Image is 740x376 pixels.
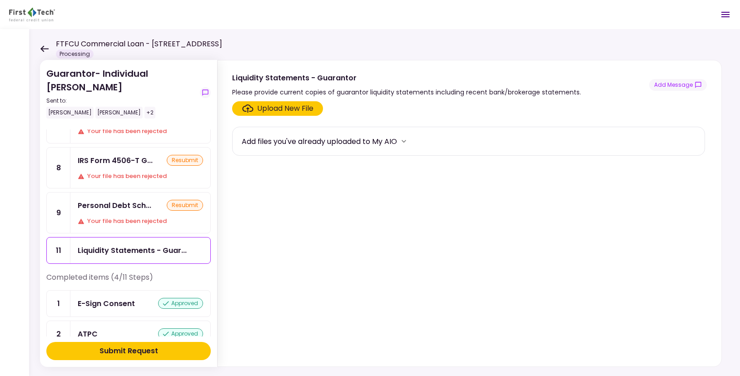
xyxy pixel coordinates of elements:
[78,172,203,181] div: Your file has been rejected
[46,321,211,347] a: 2ATPCapproved
[46,67,196,119] div: Guarantor- Individual [PERSON_NAME]
[78,298,135,309] div: E-Sign Consent
[99,346,158,356] div: Submit Request
[144,107,155,119] div: +2
[46,147,211,188] a: 8IRS Form 4506-T GuarantorresubmitYour file has been rejected
[78,217,203,226] div: Your file has been rejected
[46,272,211,290] div: Completed items (4/11 Steps)
[257,103,313,114] div: Upload New File
[46,97,196,105] div: Sent to:
[232,72,581,84] div: Liquidity Statements - Guarantor
[46,107,94,119] div: [PERSON_NAME]
[78,155,153,166] div: IRS Form 4506-T Guarantor
[47,321,70,347] div: 2
[158,328,203,339] div: approved
[46,237,211,264] a: 11Liquidity Statements - Guarantor
[232,101,323,116] span: Click here to upload the required document
[715,4,736,25] button: Open menu
[397,134,411,148] button: more
[167,155,203,166] div: resubmit
[217,60,722,367] div: Liquidity Statements - GuarantorPlease provide current copies of guarantor liquidity statements i...
[95,107,143,119] div: [PERSON_NAME]
[47,291,70,317] div: 1
[78,245,187,256] div: Liquidity Statements - Guarantor
[649,79,707,91] button: show-messages
[78,200,151,211] div: Personal Debt Schedule
[78,127,203,136] div: Your file has been rejected
[200,87,211,98] button: show-messages
[232,87,581,98] div: Please provide current copies of guarantor liquidity statements including recent bank/brokerage s...
[9,8,55,21] img: Partner icon
[78,328,98,340] div: ATPC
[46,192,211,233] a: 9Personal Debt ScheduleresubmitYour file has been rejected
[56,39,222,49] h1: FTFCU Commercial Loan - [STREET_ADDRESS]
[167,200,203,211] div: resubmit
[158,298,203,309] div: approved
[46,342,211,360] button: Submit Request
[56,49,94,59] div: Processing
[46,290,211,317] a: 1E-Sign Consentapproved
[47,148,70,188] div: 8
[47,237,70,263] div: 11
[242,136,397,147] div: Add files you've already uploaded to My AIO
[47,193,70,233] div: 9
